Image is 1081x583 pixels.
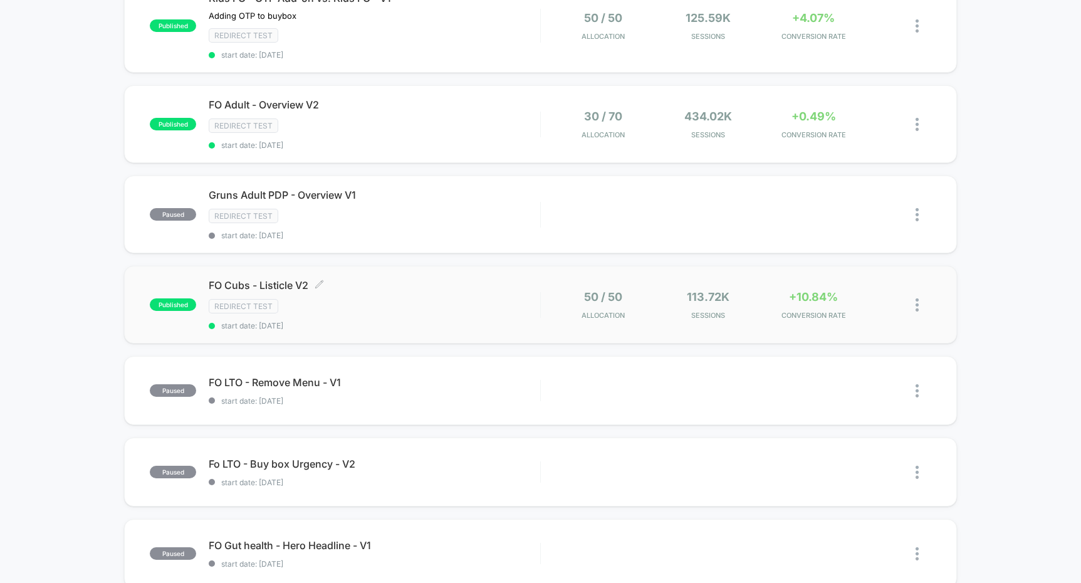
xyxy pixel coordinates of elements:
span: start date: [DATE] [209,321,540,330]
img: close [916,19,919,33]
span: Adding OTP to buybox [209,11,296,21]
span: Fo LTO - Buy box Urgency - V2 [209,458,540,470]
span: Redirect Test [209,118,278,133]
span: +4.07% [792,11,835,24]
img: close [916,298,919,312]
span: published [150,298,196,311]
span: 125.59k [686,11,731,24]
span: paused [150,466,196,478]
span: 50 / 50 [584,11,622,24]
span: Sessions [659,311,758,320]
img: close [916,547,919,560]
span: Sessions [659,32,758,41]
span: Redirect Test [209,299,278,313]
span: Redirect Test [209,28,278,43]
img: close [916,384,919,397]
span: FO Gut health - Hero Headline - V1 [209,539,540,552]
span: Allocation [582,130,625,139]
span: paused [150,208,196,221]
span: paused [150,547,196,560]
span: start date: [DATE] [209,231,540,240]
span: +10.84% [789,290,838,303]
span: Redirect Test [209,209,278,223]
span: start date: [DATE] [209,396,540,406]
span: +0.49% [791,110,836,123]
span: 30 / 70 [584,110,622,123]
img: close [916,208,919,221]
img: close [916,118,919,131]
span: start date: [DATE] [209,140,540,150]
span: start date: [DATE] [209,478,540,487]
span: published [150,19,196,32]
span: Allocation [582,311,625,320]
span: Allocation [582,32,625,41]
span: CONVERSION RATE [764,32,863,41]
span: 113.72k [687,290,729,303]
span: CONVERSION RATE [764,130,863,139]
span: CONVERSION RATE [764,311,863,320]
span: FO Adult - Overview V2 [209,98,540,111]
img: close [916,466,919,479]
span: FO Cubs - Listicle V2 [209,279,540,291]
span: Gruns Adult PDP - Overview V1 [209,189,540,201]
span: Sessions [659,130,758,139]
span: published [150,118,196,130]
span: start date: [DATE] [209,559,540,569]
span: 434.02k [684,110,732,123]
span: start date: [DATE] [209,50,540,60]
span: FO LTO - Remove Menu - V1 [209,376,540,389]
span: paused [150,384,196,397]
span: 50 / 50 [584,290,622,303]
